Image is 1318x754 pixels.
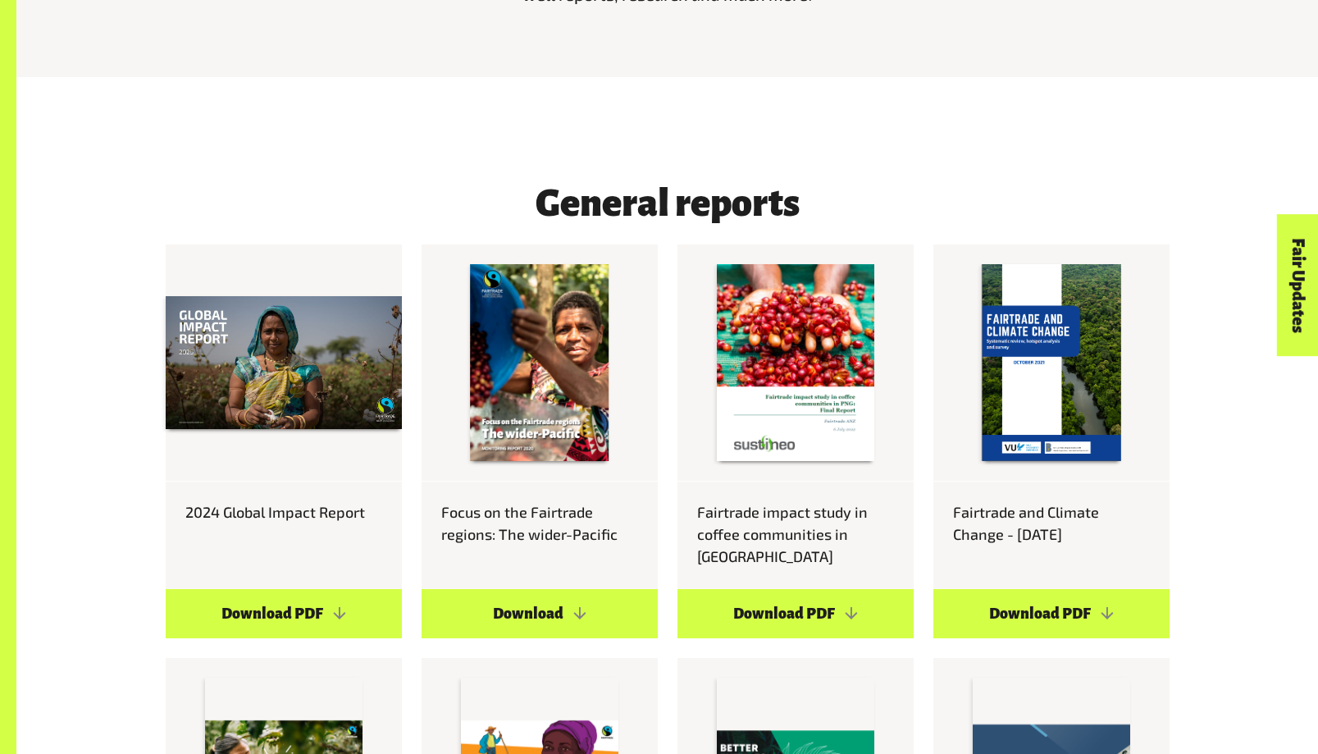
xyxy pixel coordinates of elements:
h4: General reports [166,183,1170,224]
a: Download [422,589,658,638]
a: Download PDF [166,589,402,638]
a: Download PDF [677,589,914,638]
a: Download PDF [933,589,1170,638]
